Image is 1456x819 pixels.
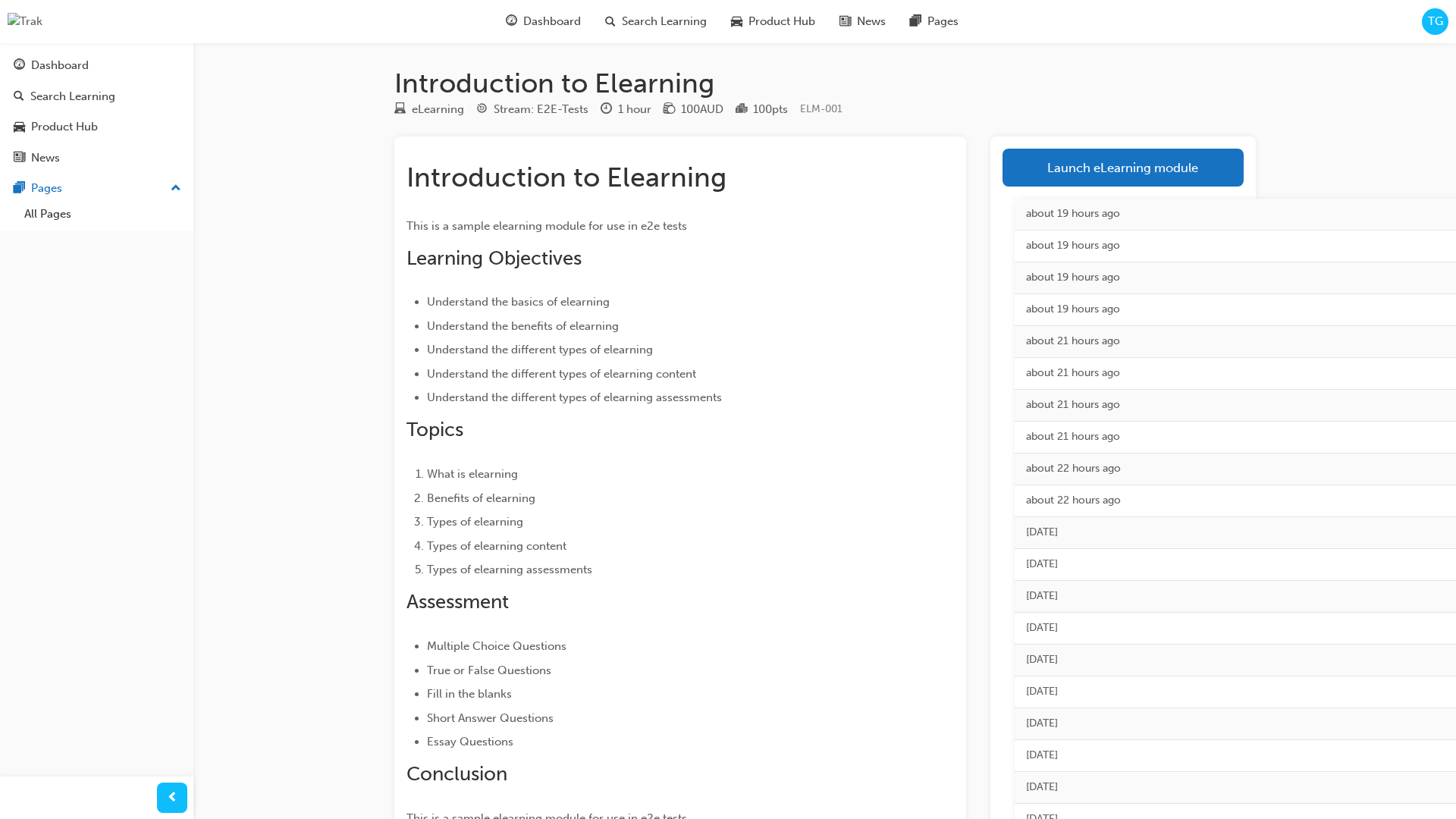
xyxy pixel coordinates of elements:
div: 100 pts [753,101,788,118]
span: TG [1428,13,1443,30]
span: Fill in the blanks [427,687,512,701]
span: up-icon [171,179,181,199]
div: Stream [476,100,588,119]
span: news-icon [839,12,851,31]
span: money-icon [664,103,675,117]
a: Search Learning [6,83,187,111]
span: Conclusion [406,762,507,786]
a: pages-iconPages [898,6,971,37]
a: Product Hub [6,113,187,141]
div: Pages [31,180,62,197]
span: pages-icon [910,12,921,31]
span: clock-icon [601,103,612,117]
span: search-icon [14,90,24,104]
a: News [6,144,187,172]
a: Dashboard [6,52,187,80]
span: Topics [406,418,463,441]
span: What is elearning [427,467,518,481]
div: 1 hour [618,101,651,118]
a: search-iconSearch Learning [593,6,719,37]
button: Pages [6,174,187,202]
span: prev-icon [167,789,178,808]
span: Learning Objectives [406,246,582,270]
span: Types of elearning assessments [427,563,592,576]
span: Benefits of elearning [427,491,535,505]
span: car-icon [14,121,25,134]
a: news-iconNews [827,6,898,37]
span: Pages [927,13,959,30]
div: 100AUD [681,101,723,118]
span: Short Answer Questions [427,711,554,725]
span: Types of elearning content [427,539,566,553]
span: guage-icon [506,12,517,31]
span: Learning resource code [800,102,843,115]
span: True or False Questions [427,664,551,677]
span: Multiple Choice Questions [427,639,566,653]
span: Understand the different types of elearning assessments [427,391,722,404]
span: Dashboard [523,13,581,30]
a: car-iconProduct Hub [719,6,827,37]
span: Assessment [406,590,509,613]
span: This is a sample elearning module for use in e2e tests [406,219,687,233]
a: Launch eLearning module [1003,149,1244,187]
span: Search Learning [622,13,707,30]
div: Search Learning [30,88,115,105]
div: Duration [601,100,651,119]
a: guage-iconDashboard [494,6,593,37]
button: TG [1422,8,1448,35]
img: Trak [8,13,42,30]
a: All Pages [18,202,187,226]
div: Product Hub [31,118,98,136]
div: Dashboard [31,57,89,74]
span: Types of elearning [427,515,523,529]
span: guage-icon [14,59,25,73]
span: Product Hub [748,13,815,30]
div: eLearning [412,101,464,118]
span: Essay Questions [427,735,513,748]
div: Stream: E2E-Tests [494,101,588,118]
span: Understand the benefits of elearning [427,319,619,333]
span: Understand the basics of elearning [427,295,610,309]
div: Points [736,100,788,119]
span: News [857,13,886,30]
span: podium-icon [736,103,747,117]
h1: Introduction to Elearning [394,67,1256,100]
span: Introduction to Elearning [406,161,726,193]
div: News [31,149,60,167]
span: news-icon [14,152,25,165]
span: car-icon [731,12,742,31]
button: DashboardSearch LearningProduct HubNews [6,49,187,174]
span: Understand the different types of elearning [427,343,653,356]
span: learningResourceType_ELEARNING-icon [394,103,406,117]
span: search-icon [605,12,616,31]
div: Price [664,100,723,119]
span: target-icon [476,103,488,117]
span: Understand the different types of elearning content [427,367,696,381]
div: Type [394,100,464,119]
span: pages-icon [14,182,25,196]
